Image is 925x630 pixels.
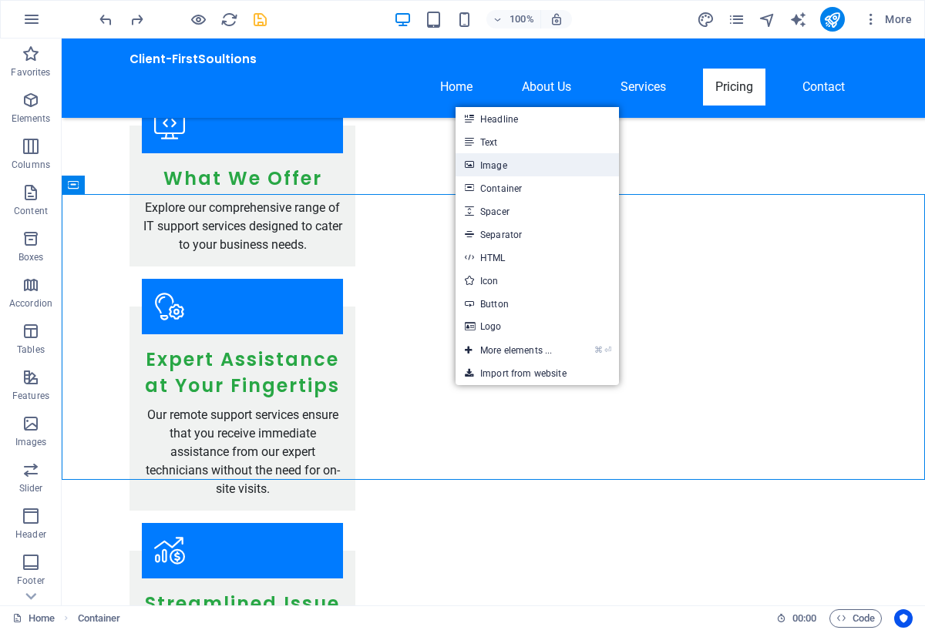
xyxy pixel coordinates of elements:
a: Button [456,292,619,315]
p: Features [12,390,49,402]
a: Logo [456,315,619,338]
i: Reload page [220,11,238,28]
span: 00 00 [792,609,816,628]
span: More [863,12,912,27]
nav: breadcrumb [78,609,121,628]
i: Design (Ctrl+Alt+Y) [697,11,715,28]
a: Spacer [456,199,619,223]
i: Undo: Delete elements (Ctrl+Z) [97,11,115,28]
button: reload [220,10,238,28]
a: HTML [456,246,619,269]
button: Code [829,609,882,628]
p: Slider [19,482,43,494]
i: AI Writer [789,11,807,28]
a: ⌘⏎More elements ... [456,339,561,362]
span: Code [836,609,875,628]
i: Publish [823,11,841,28]
button: redo [127,10,146,28]
p: Accordion [9,297,52,310]
span: Click to select. Double-click to edit [78,609,121,628]
button: 100% [486,10,541,28]
i: ⌘ [594,345,603,355]
p: Images [15,436,47,448]
p: Header [15,528,46,541]
p: Tables [17,343,45,356]
button: navigator [758,10,777,28]
h6: 100% [510,10,534,28]
a: Click to cancel selection. Double-click to open Pages [12,609,55,628]
p: Elements [12,112,51,125]
p: Content [14,205,48,217]
i: Pages (Ctrl+Alt+S) [728,11,745,28]
button: More [857,7,918,32]
h6: Session time [776,609,817,628]
p: Footer [17,575,45,587]
span: : [803,612,806,624]
p: Favorites [11,66,50,79]
i: Save (Ctrl+S) [251,11,269,28]
button: Usercentrics [894,609,913,628]
button: undo [96,10,115,28]
button: save [251,10,269,28]
button: text_generator [789,10,808,28]
button: pages [728,10,746,28]
button: publish [820,7,845,32]
button: Click here to leave preview mode and continue editing [189,10,207,28]
a: Text [456,130,619,153]
p: Boxes [18,251,44,263]
a: Container [456,176,619,199]
button: design [697,10,715,28]
i: ⏎ [604,345,611,355]
p: Columns [12,159,50,171]
a: Image [456,153,619,176]
a: Icon [456,269,619,292]
a: Headline [456,107,619,130]
a: Separator [456,223,619,246]
a: Import from website [456,362,619,385]
i: Navigator [758,11,776,28]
